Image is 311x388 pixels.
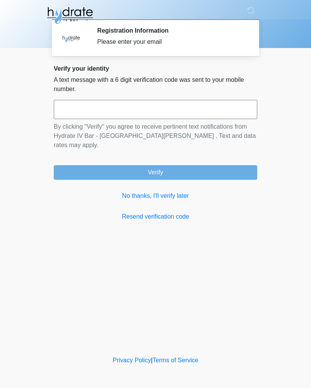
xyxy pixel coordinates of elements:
[54,75,257,94] p: A text message with a 6 digit verification code was sent to your mobile number.
[113,357,151,363] a: Privacy Policy
[54,122,257,150] p: By clicking "Verify" you agree to receive pertinent text notifications from Hydrate IV Bar - [GEO...
[54,191,257,201] a: No thanks, I'll verify later
[54,65,257,72] h2: Verify your identity
[152,357,198,363] a: Terms of Service
[54,165,257,180] button: Verify
[97,37,246,46] div: Please enter your email
[46,6,94,25] img: Hydrate IV Bar - Fort Collins Logo
[60,27,83,50] img: Agent Avatar
[151,357,152,363] a: |
[54,212,257,221] a: Resend verification code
